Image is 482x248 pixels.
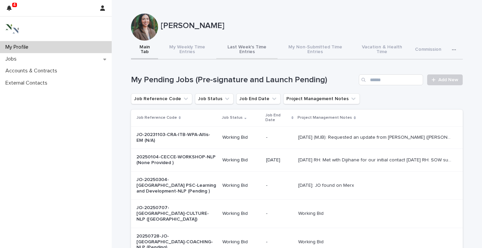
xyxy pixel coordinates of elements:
button: Main Tab [131,41,158,60]
div: 4 [7,4,16,16]
h1: My Pending Jobs (Pre-signature and Launch Pending) [131,75,356,85]
p: Working Bid [222,157,261,163]
p: 20250104-CECCE-WORKSHOP-NLP (None Provided ) [136,154,217,166]
img: 3bAFpBnQQY6ys9Fa9hsD [5,22,19,36]
p: Working Bid [222,239,261,245]
p: 4 [13,2,16,7]
p: Job End Date [265,112,290,124]
button: My Weekly Time Entries [158,41,216,60]
p: - [266,239,293,245]
button: Vacation & Health Time [353,41,411,60]
p: Working Bid [298,209,325,217]
p: Project Management Notes [298,114,352,121]
p: External Contacts [3,80,53,86]
tr: 20250104-CECCE-WORKSHOP-NLP (None Provided )Working Bid[DATE][DATE] RH: Met with Dijihane for our... [131,149,463,172]
a: Add New [427,74,463,85]
p: Working Bid [298,238,325,245]
p: My Profile [3,44,34,50]
p: Working Bid [222,135,261,140]
p: Jobs [3,56,22,62]
p: Jan. 22, 2024 (MJB): Requested an update from Altis (Eric Myers). Nov. 30, 2023 (MJB): Client is ... [298,133,453,140]
p: Working Bid [222,211,261,217]
button: Job Reference Code [131,93,192,104]
p: Job Reference Code [136,114,177,121]
input: Search [359,74,423,85]
p: JO-20250304-[GEOGRAPHIC_DATA] PSC-Learning and Development-NLP (Pending ) [136,177,217,194]
p: JO-20231103-CRA-ITB-WPA-Altis-EM (N/A) [136,132,217,143]
p: - [266,135,293,140]
button: Job Status [195,93,234,104]
tr: JO-20250304-[GEOGRAPHIC_DATA] PSC-Learning and Development-NLP (Pending )Working Bid-[DATE]: JO f... [131,171,463,199]
p: February 4 RH: Met with Dijihane for our initial contact February 6 RH: SOW submitted 24 Mars RH:... [298,156,453,163]
p: Job Status [222,114,243,121]
span: Add New [438,77,458,82]
button: Project Management Notes [283,93,360,104]
p: JO-20250707-[GEOGRAPHIC_DATA]-CULTURE-NLP ([GEOGRAPHIC_DATA]) [136,205,217,222]
p: Accounts & Contracts [3,68,63,74]
p: [PERSON_NAME] [161,21,460,31]
p: [DATE] [266,157,293,163]
button: My Non-Submitted Time Entries [278,41,353,60]
button: Commission [411,41,445,60]
tr: JO-20250707-[GEOGRAPHIC_DATA]-CULTURE-NLP ([GEOGRAPHIC_DATA])Working Bid-Working BidWorking Bid [131,200,463,228]
p: [DATE]: JO found on Merx [298,181,355,188]
button: Job End Date [236,93,281,104]
p: - [266,183,293,188]
tr: JO-20231103-CRA-ITB-WPA-Altis-EM (N/A)Working Bid-[DATE] (MJB): Requested an update from [PERSON_... [131,126,463,149]
p: - [266,211,293,217]
button: Last Week's Time Entries [216,41,278,60]
p: Working Bid [222,183,261,188]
